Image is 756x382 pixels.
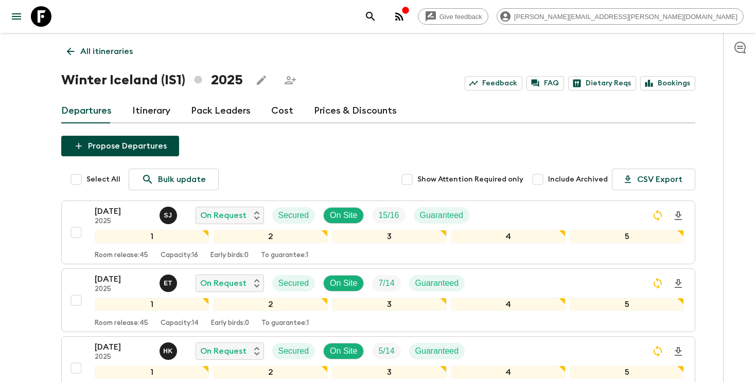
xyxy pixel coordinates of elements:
[451,230,566,243] div: 4
[323,343,364,359] div: On Site
[160,342,179,360] button: HK
[95,217,151,226] p: 2025
[378,277,394,289] p: 7 / 14
[497,8,744,25] div: [PERSON_NAME][EMAIL_ADDRESS][PERSON_NAME][DOMAIN_NAME]
[465,76,522,90] a: Feedback
[652,345,664,357] svg: Sync Required - Changes detected
[210,251,249,260] p: Early birds: 0
[378,345,394,357] p: 5 / 14
[548,174,608,185] span: Include Archived
[95,298,209,311] div: 1
[434,13,488,21] span: Give feedback
[526,76,564,90] a: FAQ
[272,275,315,292] div: Secured
[568,76,636,90] a: Dietary Reqs
[278,345,309,357] p: Secured
[95,285,151,294] p: 2025
[80,45,133,58] p: All itineraries
[372,207,405,224] div: Trip Fill
[332,298,447,311] div: 3
[672,278,684,290] svg: Download Onboarding
[191,99,251,123] a: Pack Leaders
[61,41,138,62] a: All itineraries
[161,251,198,260] p: Capacity: 16
[160,275,179,292] button: ET
[314,99,397,123] a: Prices & Discounts
[570,298,684,311] div: 5
[418,8,488,25] a: Give feedback
[6,6,27,27] button: menu
[271,99,293,123] a: Cost
[95,366,209,379] div: 1
[278,209,309,222] p: Secured
[570,366,684,379] div: 5
[508,13,743,21] span: [PERSON_NAME][EMAIL_ADDRESS][PERSON_NAME][DOMAIN_NAME]
[251,70,272,90] button: Edit this itinerary
[129,169,219,190] a: Bulk update
[211,319,249,328] p: Early birds: 0
[61,99,112,123] a: Departures
[95,205,151,217] p: [DATE]
[213,230,328,243] div: 2
[330,209,357,222] p: On Site
[160,278,179,286] span: Esther Thorvalds
[272,207,315,224] div: Secured
[61,136,179,156] button: Propose Departures
[280,70,301,90] span: Share this itinerary
[95,251,148,260] p: Room release: 45
[652,209,664,222] svg: Sync Required - Changes detected
[200,209,247,222] p: On Request
[451,366,566,379] div: 4
[332,230,447,243] div: 3
[420,209,464,222] p: Guaranteed
[213,298,328,311] div: 2
[612,169,695,190] button: CSV Export
[332,366,447,379] div: 3
[570,230,684,243] div: 5
[272,343,315,359] div: Secured
[163,347,173,355] p: H K
[278,277,309,289] p: Secured
[415,345,459,357] p: Guaranteed
[61,70,243,90] h1: Winter Iceland (IS1) 2025
[417,174,523,185] span: Show Attention Required only
[164,211,172,220] p: S J
[158,173,206,186] p: Bulk update
[451,298,566,311] div: 4
[372,343,400,359] div: Trip Fill
[95,230,209,243] div: 1
[640,76,695,90] a: Bookings
[164,279,172,287] p: E T
[330,345,357,357] p: On Site
[200,345,247,357] p: On Request
[61,201,695,264] button: [DATE]2025Svavar JónatanssonOn RequestSecuredOn SiteTrip FillGuaranteed12345Room release:45Capaci...
[86,174,120,185] span: Select All
[160,207,179,224] button: SJ
[95,273,151,285] p: [DATE]
[378,209,399,222] p: 15 / 16
[132,99,170,123] a: Itinerary
[261,251,308,260] p: To guarantee: 1
[415,277,459,289] p: Guaranteed
[323,275,364,292] div: On Site
[261,319,309,328] p: To guarantee: 1
[323,207,364,224] div: On Site
[95,319,148,328] p: Room release: 45
[161,319,199,328] p: Capacity: 14
[672,210,684,222] svg: Download Onboarding
[213,366,328,379] div: 2
[652,277,664,289] svg: Sync Required - Changes detected
[360,6,381,27] button: search adventures
[160,210,179,218] span: Svavar Jónatansson
[330,277,357,289] p: On Site
[95,353,151,361] p: 2025
[200,277,247,289] p: On Request
[61,268,695,332] button: [DATE]2025Esther ThorvaldsOn RequestSecuredOn SiteTrip FillGuaranteed12345Room release:45Capacity...
[672,345,684,358] svg: Download Onboarding
[372,275,400,292] div: Trip Fill
[95,341,151,353] p: [DATE]
[160,345,179,354] span: Hanna Kristín Másdóttir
